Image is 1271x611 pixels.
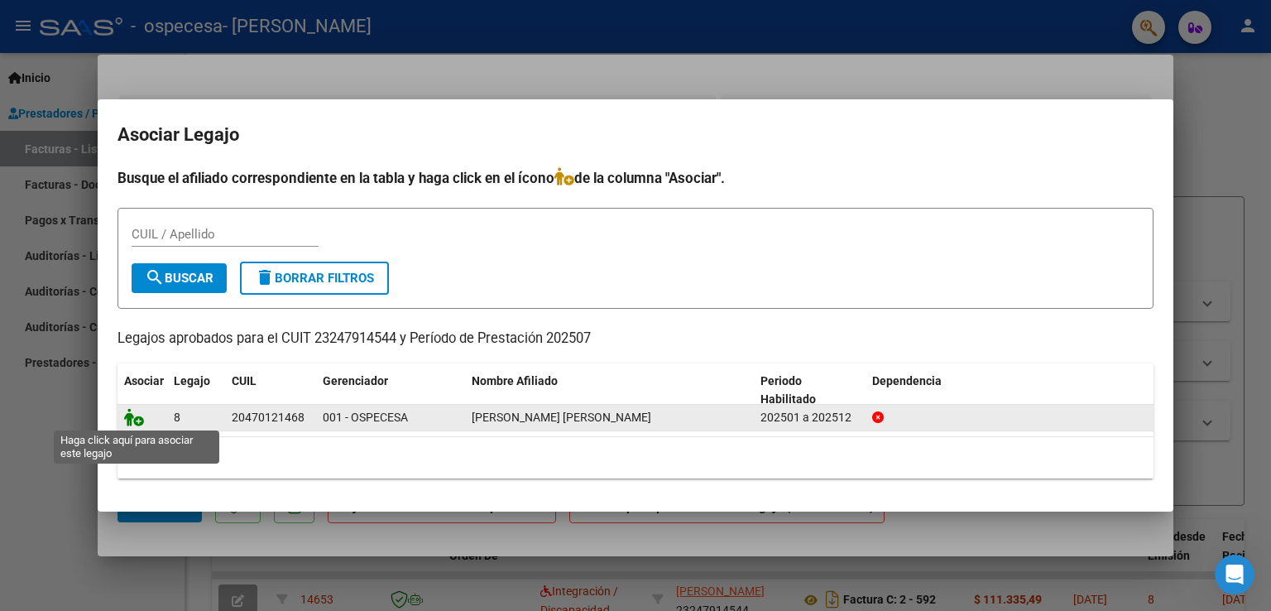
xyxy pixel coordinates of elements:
datatable-header-cell: Periodo Habilitado [754,363,866,418]
button: Buscar [132,263,227,293]
span: Borrar Filtros [255,271,374,286]
mat-icon: delete [255,267,275,287]
datatable-header-cell: Dependencia [866,363,1154,418]
mat-icon: search [145,267,165,287]
datatable-header-cell: Nombre Afiliado [465,363,754,418]
span: 001 - OSPECESA [323,411,408,424]
span: Gerenciador [323,374,388,387]
span: Legajo [174,374,210,387]
datatable-header-cell: Asociar [118,363,167,418]
h2: Asociar Legajo [118,119,1153,151]
div: 20470121468 [232,408,305,427]
div: 202501 a 202512 [760,408,859,427]
span: Buscar [145,271,213,286]
h4: Busque el afiliado correspondiente en la tabla y haga click en el ícono de la columna "Asociar". [118,167,1153,189]
button: Borrar Filtros [240,262,389,295]
datatable-header-cell: Gerenciador [316,363,465,418]
span: CUIL [232,374,257,387]
span: Asociar [124,374,164,387]
span: Dependencia [872,374,942,387]
datatable-header-cell: CUIL [225,363,316,418]
span: Periodo Habilitado [760,374,816,407]
div: 1 registros [118,437,1153,479]
iframe: Intercom live chat [1215,555,1254,594]
p: Legajos aprobados para el CUIT 23247914544 y Período de Prestación 202507 [118,329,1153,349]
span: ZALAZAR DIEGO GUSTAVO NICOLAS [472,411,651,424]
datatable-header-cell: Legajo [167,363,225,418]
span: 8 [174,411,180,424]
span: Nombre Afiliado [472,374,558,387]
